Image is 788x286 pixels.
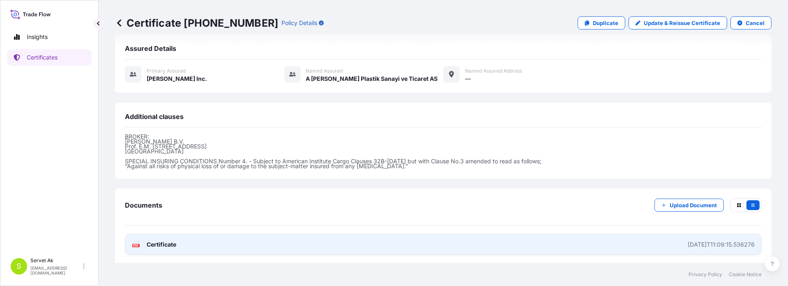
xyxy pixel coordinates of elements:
a: Privacy Policy [689,271,722,278]
span: — [465,75,471,83]
button: Upload Document [654,199,724,212]
span: Named Assured [306,68,343,74]
p: Upload Document [670,201,717,209]
p: Duplicate [593,19,618,27]
a: Update & Reissue Certificate [629,16,727,30]
span: Primary assured [147,68,186,74]
span: Documents [125,201,162,209]
p: BROKER: [PERSON_NAME] B.V. Prof. E.M. [STREET_ADDRESS] [GEOGRAPHIC_DATA] SPECIAL INSURING CONDITI... [125,134,762,169]
p: Certificates [27,53,58,62]
span: Certificate [147,240,176,249]
p: Policy Details [281,19,317,27]
span: A [PERSON_NAME] Plastik Sanayi ve Ticaret AS [306,75,438,83]
a: PDFCertificate[DATE]T11:09:15.536276 [125,234,762,255]
a: Cookie Notice [729,271,762,278]
p: Cancel [746,19,765,27]
a: Insights [7,29,92,45]
text: PDF [134,244,139,247]
button: Cancel [730,16,772,30]
div: [DATE]T11:09:15.536276 [688,240,755,249]
p: Insights [27,33,48,41]
span: Named Assured Address [465,68,522,74]
span: [PERSON_NAME] Inc. [147,75,207,83]
p: Servet Ak [30,257,81,264]
span: Assured Details [125,44,176,53]
a: Duplicate [578,16,625,30]
p: Certificate [PHONE_NUMBER] [115,16,278,30]
p: [EMAIL_ADDRESS][DOMAIN_NAME] [30,265,81,275]
span: S [16,262,21,270]
p: Update & Reissue Certificate [644,19,720,27]
span: Additional clauses [125,112,184,121]
a: Certificates [7,49,92,66]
